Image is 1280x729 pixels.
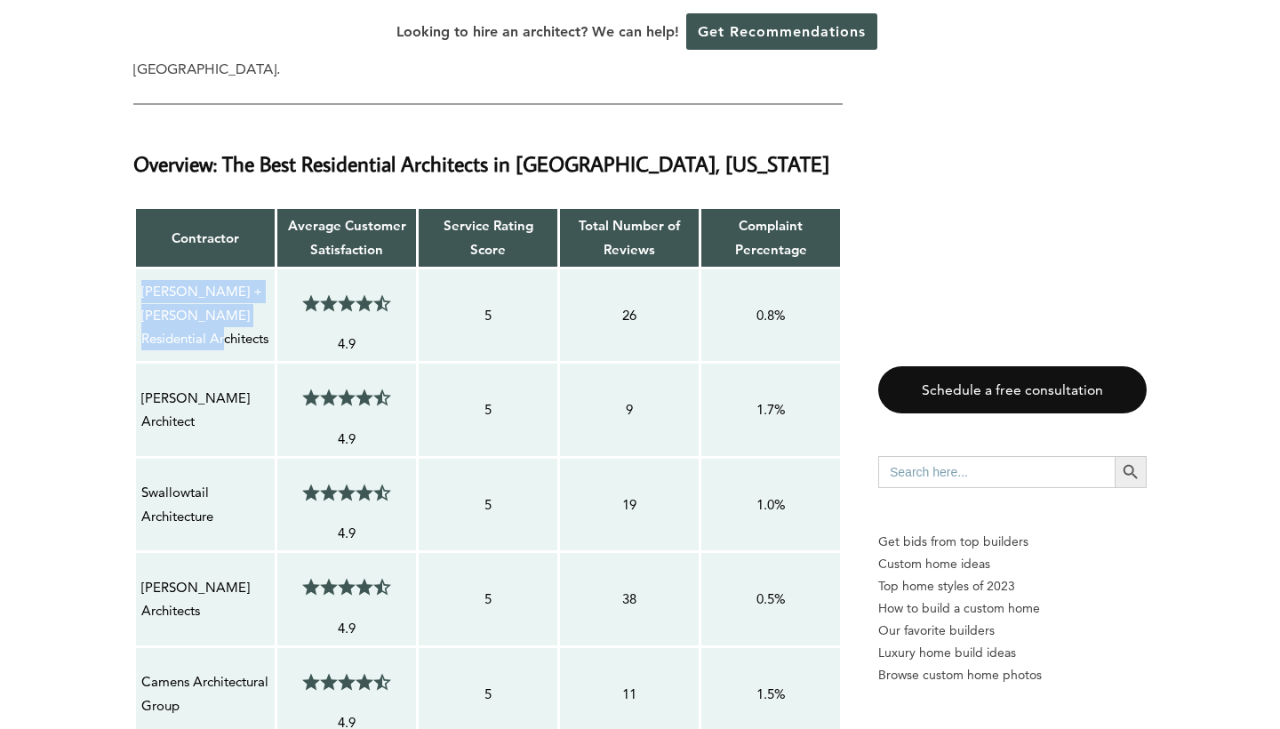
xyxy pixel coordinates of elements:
p: Get bids from top builders [878,531,1147,553]
p: 1.5% [707,683,835,706]
p: 5 [424,398,552,421]
a: Top home styles of 2023 [878,575,1147,597]
strong: Complaint Percentage [735,217,807,257]
p: 5 [424,683,552,706]
p: Swallowtail Architecture [141,481,269,528]
p: 5 [424,493,552,517]
p: 4.9 [283,428,411,451]
strong: Overview: The Best Residential Architects in [GEOGRAPHIC_DATA], [US_STATE] [133,149,829,177]
p: 19 [565,493,693,517]
p: [PERSON_NAME] + [PERSON_NAME] Residential Architects [141,280,269,350]
p: 5 [424,304,552,327]
p: 5 [424,588,552,611]
p: 1.0% [707,493,835,517]
p: 0.8% [707,304,835,327]
p: 1.7% [707,398,835,421]
iframe: Drift Widget Chat Controller [1191,640,1259,708]
svg: Search [1121,462,1140,482]
p: 11 [565,683,693,706]
a: Browse custom home photos [878,664,1147,686]
strong: Average Customer Satisfaction [288,217,406,257]
a: Get Recommendations [686,13,877,50]
p: Camens Architectural Group [141,670,269,717]
p: 9 [565,398,693,421]
p: 4.9 [283,332,411,356]
p: 38 [565,588,693,611]
strong: Service Rating Score [444,217,533,257]
p: [PERSON_NAME] Architect [141,387,269,434]
strong: Contractor [172,229,239,246]
p: [PERSON_NAME] Architects [141,576,269,623]
a: Luxury home build ideas [878,642,1147,664]
input: Search here... [878,456,1115,488]
strong: Total Number of Reviews [579,217,680,257]
p: 4.9 [283,617,411,640]
p: 0.5% [707,588,835,611]
a: Schedule a free consultation [878,366,1147,413]
a: How to build a custom home [878,597,1147,620]
p: 26 [565,304,693,327]
a: Our favorite builders [878,620,1147,642]
a: Custom home ideas [878,553,1147,575]
p: 4.9 [283,522,411,545]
